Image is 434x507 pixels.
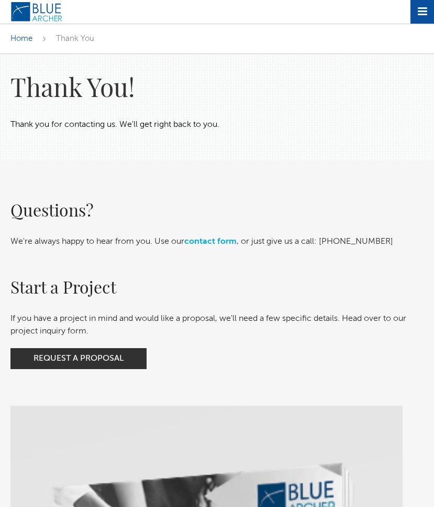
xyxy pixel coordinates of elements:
p: We're always happy to hear from you. Use our , or just give us a call: [PHONE_NUMBER] [10,235,424,248]
img: Blue Archer Logo [10,2,63,22]
a: Request a Proposal [10,348,147,369]
a: contact form [184,238,237,246]
p: If you have a project in mind and would like a proposal, we'll need a few specific details. Head ... [10,312,424,338]
p: Thank you for contacting us. We'll get right back to you. [10,118,424,131]
a: Home [10,35,32,42]
h1: Thank You! [10,70,424,103]
h2: Questions? [10,197,424,222]
span: Thank You [56,35,94,42]
h2: Start a Project [10,274,424,299]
